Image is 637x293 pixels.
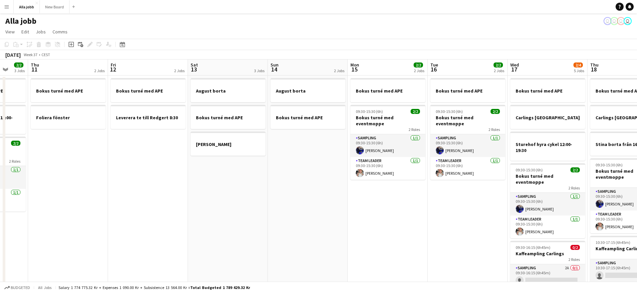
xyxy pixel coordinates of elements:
a: Jobs [33,27,48,36]
a: Comms [50,27,70,36]
app-user-avatar: Hedda Lagerbielke [610,17,618,25]
app-user-avatar: August Löfgren [624,17,632,25]
span: Jobs [36,29,46,35]
a: View [3,27,17,36]
button: Alla jobb [14,0,40,13]
span: Comms [52,29,68,35]
app-user-avatar: Hedda Lagerbielke [604,17,612,25]
div: CEST [41,52,50,57]
div: Salary 1 774 775.32 kr + Expenses 1 090.00 kr + Subsistence 13 564.00 kr = [59,285,250,290]
a: Edit [19,27,32,36]
span: Budgeted [11,285,30,290]
button: New Board [40,0,70,13]
span: All jobs [37,285,53,290]
h1: Alla jobb [5,16,36,26]
button: Budgeted [3,284,31,291]
app-user-avatar: Stina Dahl [617,17,625,25]
div: [DATE] [5,51,21,58]
span: Total Budgeted 1 789 429.32 kr [190,285,250,290]
span: View [5,29,15,35]
span: Edit [21,29,29,35]
span: Week 37 [22,52,39,57]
